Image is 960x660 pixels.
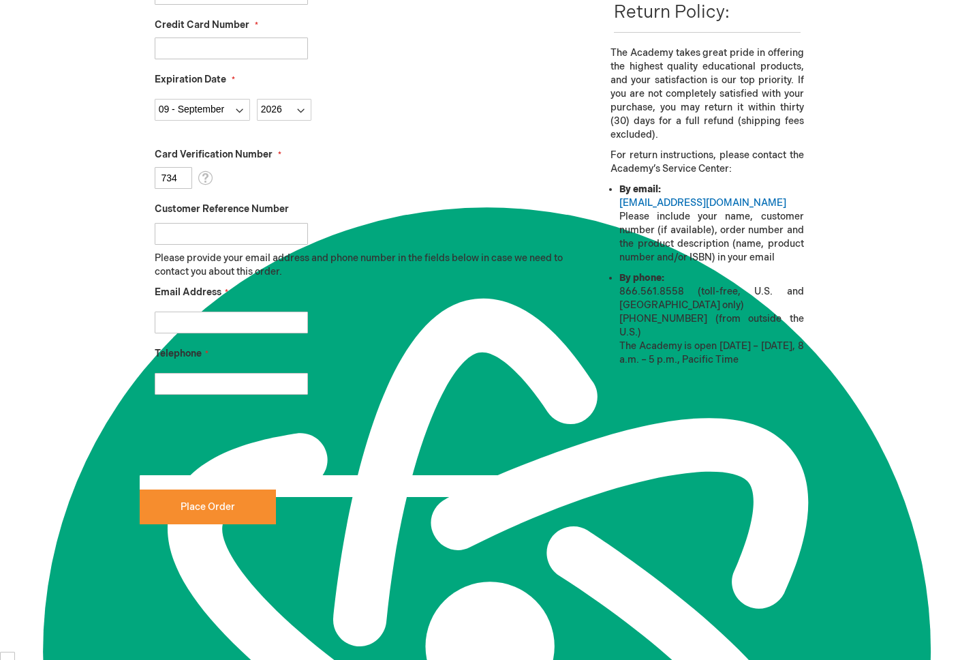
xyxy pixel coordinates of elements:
[155,348,202,359] span: Telephone
[619,183,803,265] li: Please include your name, customer number (if available), order number and the product descriptio...
[155,74,226,85] span: Expiration Date
[181,501,235,513] span: Place Order
[619,272,664,284] strong: By phone:
[619,271,803,367] li: 866.561.8558 (toll-free, U.S. and [GEOGRAPHIC_DATA] only) [PHONE_NUMBER] (from outside the U.S.) ...
[155,167,192,189] input: Card Verification Number
[614,2,730,23] span: Return Policy:
[140,490,276,524] button: Place Order
[155,252,574,279] p: Please provide your email address and phone number in the fields below in case we need to contact...
[610,46,803,142] p: The Academy takes great pride in offering the highest quality educational products, and your sati...
[610,149,803,176] p: For return instructions, please contact the Academy’s Service Center:
[155,286,221,298] span: Email Address
[140,417,347,470] iframe: reCAPTCHA
[155,149,273,160] span: Card Verification Number
[155,203,289,215] span: Customer Reference Number
[619,197,786,209] a: [EMAIL_ADDRESS][DOMAIN_NAME]
[155,19,249,31] span: Credit Card Number
[619,183,661,195] strong: By email:
[155,37,308,59] input: Credit Card Number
